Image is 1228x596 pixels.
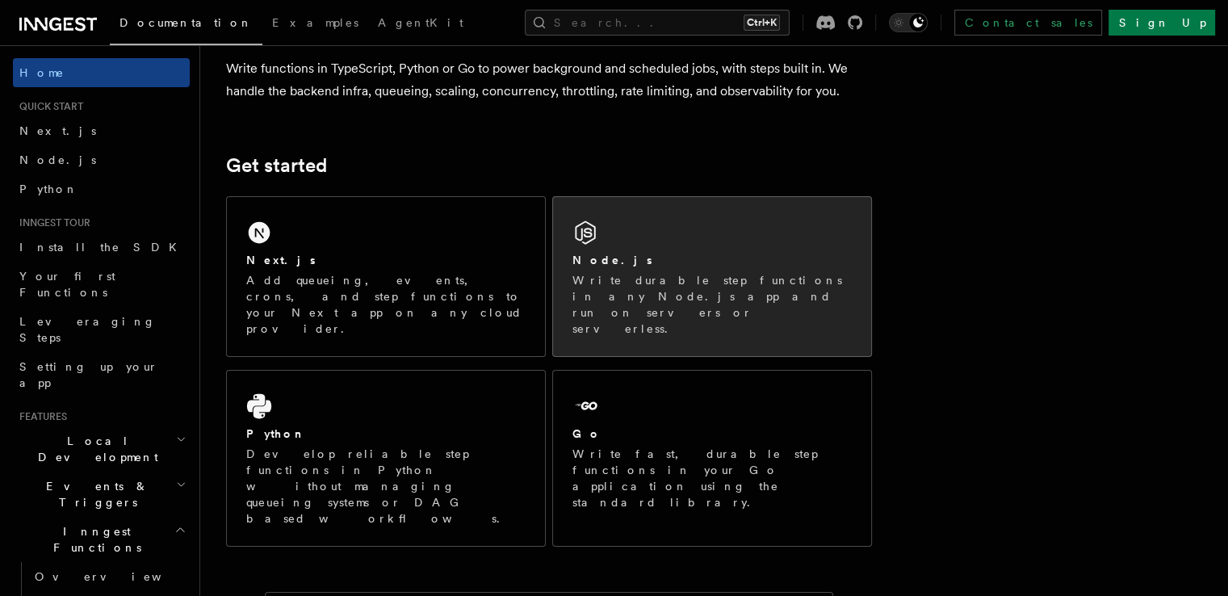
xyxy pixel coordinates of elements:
[246,426,306,442] h2: Python
[246,272,526,337] p: Add queueing, events, crons, and step functions to your Next app on any cloud provider.
[525,10,790,36] button: Search...Ctrl+K
[226,57,872,103] p: Write functions in TypeScript, Python or Go to power background and scheduled jobs, with steps bu...
[119,16,253,29] span: Documentation
[272,16,358,29] span: Examples
[13,410,67,423] span: Features
[552,370,872,547] a: GoWrite fast, durable step functions in your Go application using the standard library.
[19,270,115,299] span: Your first Functions
[744,15,780,31] kbd: Ctrl+K
[13,523,174,556] span: Inngest Functions
[226,154,327,177] a: Get started
[246,446,526,527] p: Develop reliable step functions in Python without managing queueing systems or DAG based workflows.
[572,272,852,337] p: Write durable step functions in any Node.js app and run on servers or serverless.
[19,124,96,137] span: Next.js
[1109,10,1215,36] a: Sign Up
[552,196,872,357] a: Node.jsWrite durable step functions in any Node.js app and run on servers or serverless.
[110,5,262,45] a: Documentation
[13,307,190,352] a: Leveraging Steps
[13,116,190,145] a: Next.js
[368,5,473,44] a: AgentKit
[889,13,928,32] button: Toggle dark mode
[572,252,652,268] h2: Node.js
[13,517,190,562] button: Inngest Functions
[13,262,190,307] a: Your first Functions
[246,252,316,268] h2: Next.js
[13,233,190,262] a: Install the SDK
[13,216,90,229] span: Inngest tour
[19,183,78,195] span: Python
[13,352,190,397] a: Setting up your app
[19,315,156,344] span: Leveraging Steps
[13,426,190,472] button: Local Development
[19,65,65,81] span: Home
[226,196,546,357] a: Next.jsAdd queueing, events, crons, and step functions to your Next app on any cloud provider.
[13,174,190,204] a: Python
[19,241,187,254] span: Install the SDK
[572,446,852,510] p: Write fast, durable step functions in your Go application using the standard library.
[262,5,368,44] a: Examples
[572,426,601,442] h2: Go
[13,472,190,517] button: Events & Triggers
[28,562,190,591] a: Overview
[19,360,158,389] span: Setting up your app
[35,570,201,583] span: Overview
[13,58,190,87] a: Home
[13,433,176,465] span: Local Development
[954,10,1102,36] a: Contact sales
[19,153,96,166] span: Node.js
[13,145,190,174] a: Node.js
[226,370,546,547] a: PythonDevelop reliable step functions in Python without managing queueing systems or DAG based wo...
[378,16,463,29] span: AgentKit
[13,100,83,113] span: Quick start
[13,478,176,510] span: Events & Triggers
